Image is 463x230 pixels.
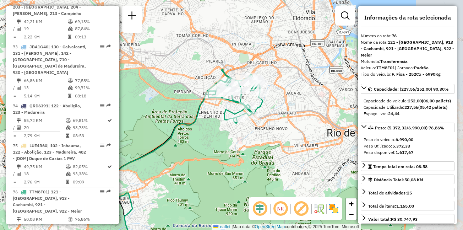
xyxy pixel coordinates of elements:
[251,200,268,217] span: Ocultar deslocamento
[68,86,73,90] i: % de utilização da cubagem
[66,180,69,184] i: Tempo total em rota
[361,14,454,21] h4: Informações da rota selecionada
[13,223,16,230] td: /
[395,65,429,70] span: | Jornada:
[17,217,21,221] i: Distância Total
[368,190,412,196] span: Total de atividades:
[392,143,410,149] strong: 5.372,33
[13,84,16,91] td: /
[23,18,67,25] td: 42,21 KM
[375,125,444,130] span: Peso: (5.372,33/6.990,00) 76,86%
[75,223,110,230] td: 90,30%
[13,143,86,161] span: 75 -
[13,189,82,214] span: | 121 - [GEOGRAPHIC_DATA], 913 - Cachambi, 921 - [GEOGRAPHIC_DATA], 922 - Meier
[75,33,110,41] td: 09:13
[17,172,21,176] i: Total de Atividades
[107,189,111,194] em: Rota exportada
[380,59,408,64] strong: Transferencia
[68,217,73,221] i: % de utilização do peso
[364,143,452,149] div: Peso Utilizado:
[13,44,86,75] span: | 130 - Calvalcanti, 131 - [PERSON_NAME], 142 - [GEOGRAPHIC_DATA], 710 - [GEOGRAPHIC_DATA] de Mad...
[396,203,414,209] strong: 1.165,00
[422,98,451,103] strong: (06,00 pallets)
[255,224,285,229] a: OpenStreetMap
[23,178,65,186] td: 2,76 KM
[361,134,454,159] div: Peso: (5.372,33/6.990,00) 76,86%
[408,98,422,103] strong: 252,00
[368,203,414,209] div: Total de itens:
[392,33,397,38] strong: 76
[361,175,454,184] a: Distância Total:50,08 KM
[72,163,107,170] td: 82,05%
[23,77,67,84] td: 66,86 KM
[23,117,65,124] td: 55,72 KM
[17,224,21,229] i: Total de Atividades
[68,20,73,24] i: % de utilização do peso
[392,71,441,77] strong: F. Fixa - 252Cx - 6990Kg
[23,124,65,131] td: 20
[272,200,289,217] span: Ocultar NR
[361,161,454,171] a: Tempo total em rota: 08:58
[388,111,399,116] strong: 24,44
[346,198,356,209] a: Zoom in
[364,98,452,104] div: Capacidade do veículo:
[107,103,111,108] em: Rota exportada
[23,170,65,177] td: 18
[66,172,71,176] i: % de utilização da cubagem
[13,33,16,41] td: =
[23,216,67,223] td: 50,08 KM
[29,143,47,148] span: LUE4B60
[68,35,71,39] i: Tempo total em rota
[66,118,71,123] i: % de utilização do peso
[75,84,110,91] td: 99,71%
[72,132,107,139] td: 08:53
[29,44,48,49] span: JBA1G40
[396,150,413,155] strong: 1.617,67
[13,92,16,100] td: =
[29,103,48,108] span: QRD6391
[213,224,230,229] a: Leaflet
[338,9,352,23] a: Exibir filtros
[407,190,412,196] strong: 25
[75,18,110,25] td: 69,13%
[328,203,339,214] img: Exibir/Ocultar setores
[13,132,16,139] td: =
[349,199,354,208] span: +
[13,44,86,75] span: 73 -
[17,27,21,31] i: Total de Atividades
[72,170,107,177] td: 93,38%
[346,209,356,220] a: Zoom out
[68,224,73,229] i: % de utilização da cubagem
[13,170,16,177] td: /
[17,125,21,130] i: Total de Atividades
[68,94,71,98] i: Tempo total em rota
[364,137,413,142] span: Peso do veículo:
[17,86,21,90] i: Total de Atividades
[361,39,454,58] div: Nome da rota:
[107,44,111,49] em: Rota exportada
[100,143,104,148] em: Opções
[13,103,81,115] span: 74 -
[361,65,454,71] div: Veículo:
[361,33,454,39] div: Número da rota:
[17,20,21,24] i: Distância Total
[13,189,82,214] span: 76 -
[361,58,454,65] div: Motorista:
[66,125,71,130] i: % de utilização da cubagem
[100,189,104,194] em: Opções
[75,77,110,84] td: 77,58%
[396,137,413,142] strong: 6.990,00
[368,177,423,183] div: Distância Total:
[212,224,361,230] div: Map data © contributors,© 2025 TomTom, Microsoft
[107,143,111,148] em: Rota exportada
[17,165,21,169] i: Distância Total
[231,224,233,229] span: |
[72,178,107,186] td: 09:09
[68,27,73,31] i: % de utilização da cubagem
[361,71,454,77] div: Tipo do veículo:
[373,164,427,169] span: Tempo total em rota: 08:58
[72,124,107,131] td: 93,73%
[404,105,418,110] strong: 227,56
[75,92,110,100] td: 08:18
[100,103,104,108] em: Opções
